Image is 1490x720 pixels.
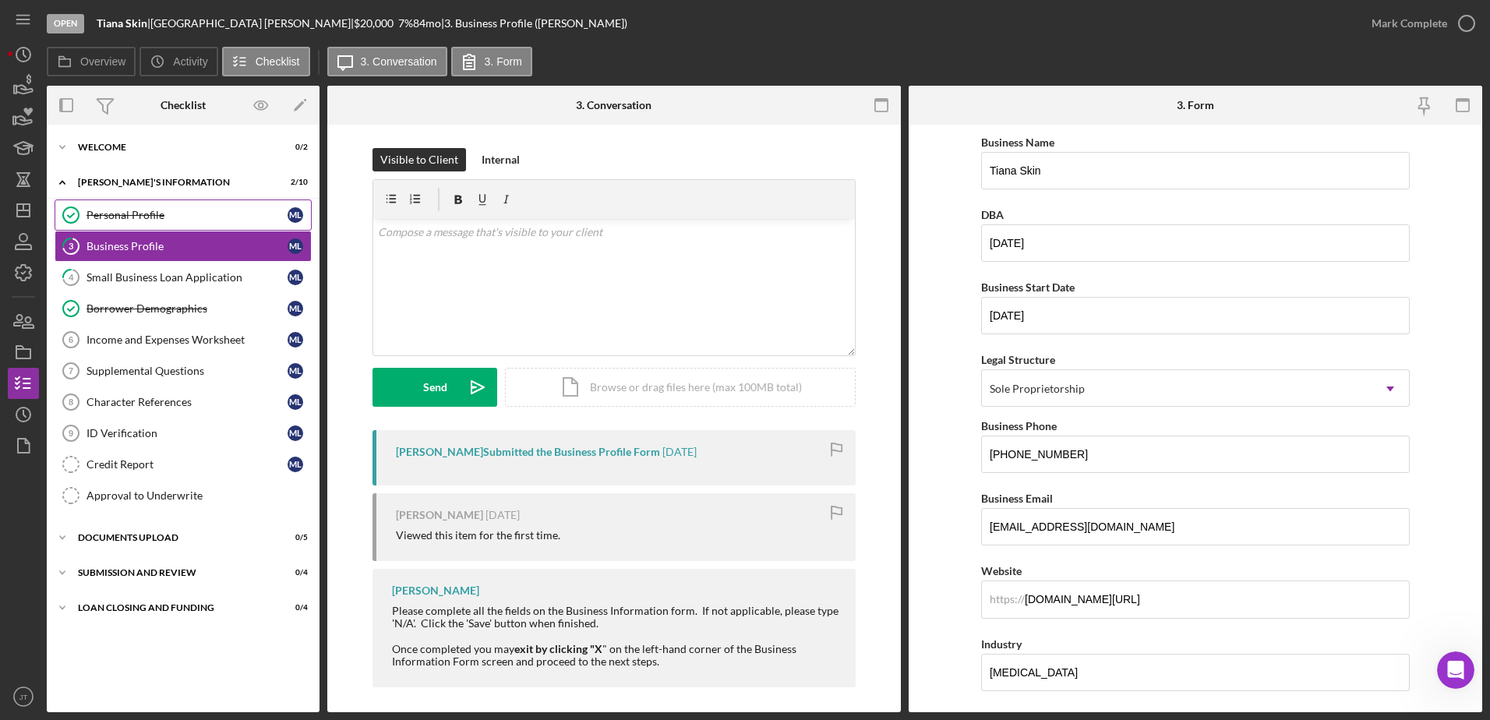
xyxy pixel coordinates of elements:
[288,301,303,316] div: M L
[24,498,37,510] button: Emoji picker
[662,446,697,458] time: 2025-08-02 04:39
[981,419,1057,432] label: Business Phone
[361,55,437,68] label: 3. Conversation
[981,136,1054,149] label: Business Name
[392,643,840,668] div: Once completed you may " on the left-hand corner of the Business Information Form screen and proc...
[55,418,312,449] a: 9ID VerificationML
[396,529,560,542] div: Viewed this item for the first time.
[12,437,299,458] div: [DATE]
[69,241,73,251] tspan: 3
[25,78,243,124] div: I will also share this feedback with our product team, could you tell me a bit more why this is i...
[12,222,299,436] div: Christina says…
[280,603,308,612] div: 0 / 4
[69,397,73,407] tspan: 8
[514,642,602,655] strong: exit by clicking "X
[981,564,1022,577] label: Website
[76,19,194,35] p: The team can also help
[12,458,299,509] div: Operator says…
[288,238,303,254] div: M L
[139,47,217,76] button: Activity
[1437,651,1474,689] iframe: Intercom live chat
[47,47,136,76] button: Overview
[97,16,147,30] b: Tiana Skin
[288,207,303,223] div: M L
[12,69,256,133] div: I will also share this feedback with our product team, could you tell me a bit more why this is i...
[55,293,312,324] a: Borrower DemographicsML
[267,492,292,517] button: Send a message…
[55,355,312,386] a: 7Supplemental QuestionsML
[78,568,269,577] div: SUBMISSION AND REVIEW
[99,498,111,510] button: Start recording
[87,271,288,284] div: Small Business Loan Application
[441,17,627,30] div: | 3. Business Profile ([PERSON_NAME])
[413,17,441,30] div: 84 mo
[10,6,40,36] button: go back
[12,22,299,69] div: Jazmin says…
[396,509,483,521] div: [PERSON_NAME]
[97,17,150,30] div: |
[55,199,312,231] a: Personal ProfileML
[990,593,1025,605] div: https://
[1177,99,1214,111] div: 3. Form
[244,6,274,36] button: Home
[392,584,479,597] div: [PERSON_NAME]
[12,146,299,223] div: Jazmin says…
[78,533,269,542] div: DOCUMENTS UPLOAD
[981,492,1053,505] label: Business Email
[69,335,73,344] tspan: 6
[981,637,1022,651] label: Industry
[56,146,299,210] div: If we have to deny an application for an "other" reason not listed, we could add the reasoning in...
[451,47,532,76] button: 3. Form
[288,394,303,410] div: M L
[280,568,308,577] div: 0 / 4
[161,99,206,111] div: Checklist
[981,281,1075,294] label: Business Start Date
[69,366,73,376] tspan: 7
[55,386,312,418] a: 8Character ReferencesML
[87,427,288,439] div: ID Verification
[280,533,308,542] div: 0 / 5
[482,148,520,171] div: Internal
[87,396,288,408] div: Character References
[392,605,840,630] div: Please complete all the fields on the Business Information form. If not applicable, please type '...
[222,47,310,76] button: Checklist
[55,324,312,355] a: 6Income and Expenses WorksheetML
[55,449,312,480] a: Credit ReportML
[76,8,131,19] h1: Operator
[74,498,87,510] button: Upload attachment
[256,55,300,68] label: Checklist
[80,55,125,68] label: Overview
[990,383,1085,395] div: Sole Proprietorship
[274,6,302,34] div: Close
[87,240,288,252] div: Business Profile
[12,222,256,424] div: Noted, thank you for the additional insight! For now, you could add more custom turndown reasons ...
[288,425,303,441] div: M L
[19,693,28,701] text: JT
[398,17,413,30] div: 7 %
[69,429,73,438] tspan: 9
[173,55,207,68] label: Activity
[12,458,256,507] div: Help [PERSON_NAME] understand how they’re doing:
[380,148,458,171] div: Visible to Client
[78,178,269,187] div: [PERSON_NAME]'S INFORMATION
[87,334,288,346] div: Income and Expenses Worksheet
[44,9,69,34] img: Profile image for Operator
[372,148,466,171] button: Visible to Client
[372,368,497,407] button: Send
[55,480,312,511] a: Approval to Underwrite
[280,143,308,152] div: 0 / 2
[981,208,1004,221] label: DBA
[288,363,303,379] div: M L
[288,457,303,472] div: M L
[354,16,394,30] span: $20,000
[25,231,243,415] div: Noted, thank you for the additional insight! For now, you could add more custom turndown reasons ...
[1372,8,1447,39] div: Mark Complete
[78,603,269,612] div: LOAN CLOSING AND FUNDING
[55,231,312,262] a: 3Business ProfileML
[423,368,447,407] div: Send
[485,55,522,68] label: 3. Form
[47,14,84,34] div: Open
[87,302,288,315] div: Borrower Demographics
[150,17,354,30] div: [GEOGRAPHIC_DATA] [PERSON_NAME] |
[87,365,288,377] div: Supplemental Questions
